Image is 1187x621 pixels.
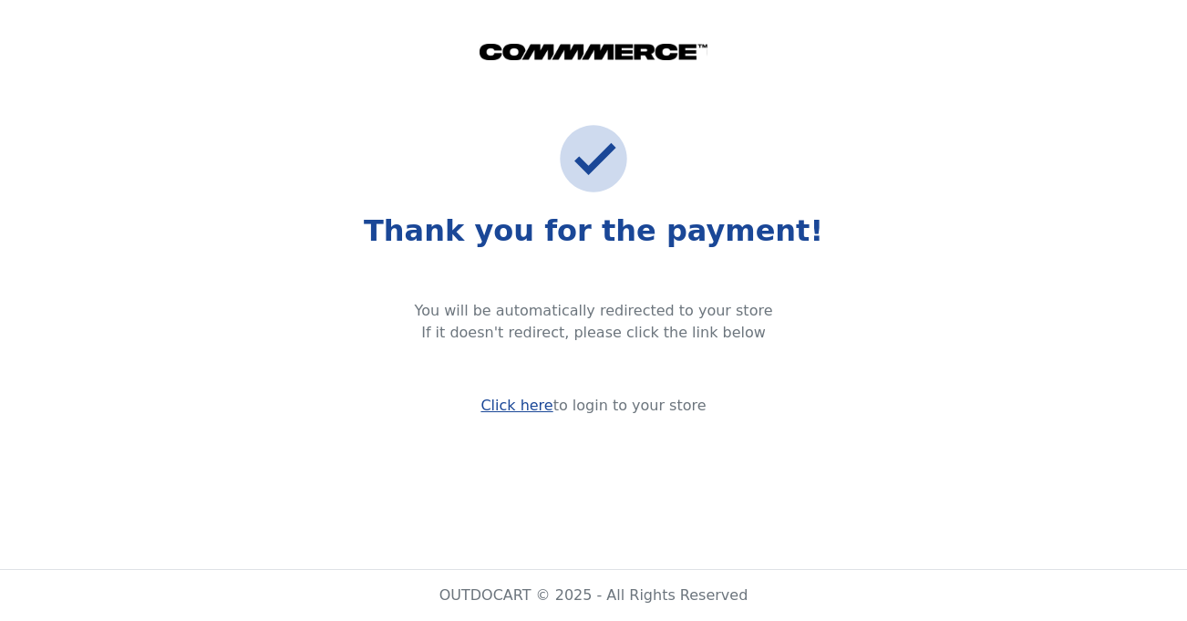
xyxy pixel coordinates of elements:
[22,256,1165,388] p: You will be automatically redirected to your store If it doesn't redirect, please click the link ...
[480,44,707,60] img: COMMMERCE
[22,213,1165,248] h2: Thank you for the payment!
[22,395,1165,417] div: to login to your store
[11,585,1176,606] div: OUTDOCART © 2025 - All Rights Reserved
[480,397,552,414] a: Click here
